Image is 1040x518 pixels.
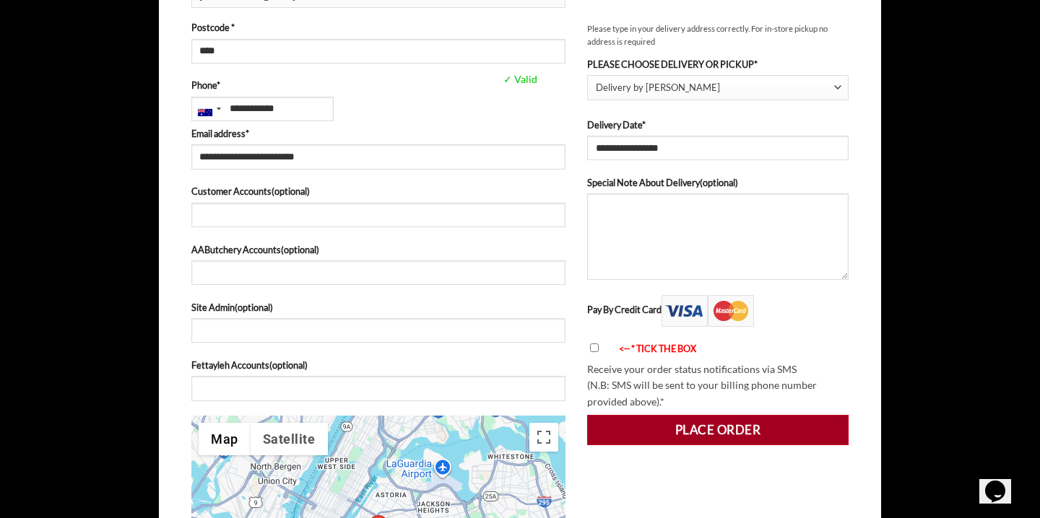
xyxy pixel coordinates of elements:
[587,361,849,411] p: Receive your order status notifications via SMS (N.B: SMS will be sent to your billing phone numb...
[272,185,310,197] span: (optional)
[191,358,565,372] label: Fettayleh Accounts
[192,97,225,120] div: Australia: +61
[700,177,738,188] span: (optional)
[269,359,308,371] span: (optional)
[979,460,1026,504] iframe: chat widget
[619,343,696,354] font: <-- * TICK THE BOX
[191,300,565,315] label: Site Admin
[590,343,599,352] input: <-- * TICK THE BOX
[191,20,565,35] label: Postcode
[251,423,328,455] button: Show satellite imagery
[500,71,642,88] span: ✓ Valid
[587,175,849,190] label: Special Note About Delivery
[587,22,849,48] small: Please type in your delivery address correctly. For in-store pickup no address is required
[662,295,754,327] img: Pay By Credit Card
[587,118,849,132] label: Delivery Date
[235,302,273,313] span: (optional)
[587,57,849,71] label: PLEASE CHOOSE DELIVERY OR PICKUP
[191,78,565,92] label: Phone
[529,423,558,452] button: Toggle fullscreen view
[191,242,565,257] label: AAButchery Accounts
[199,423,251,455] button: Show street map
[281,244,319,255] span: (optional)
[606,346,619,355] img: arrow-blink.gif
[191,184,565,198] label: Customer Accounts
[191,126,565,141] label: Email address
[587,75,849,100] span: Delivery by Abu Ahmad Butchery
[587,304,754,315] label: Pay By Credit Card
[596,76,834,100] span: Delivery by Abu Ahmad Butchery
[587,415,849,445] button: Place order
